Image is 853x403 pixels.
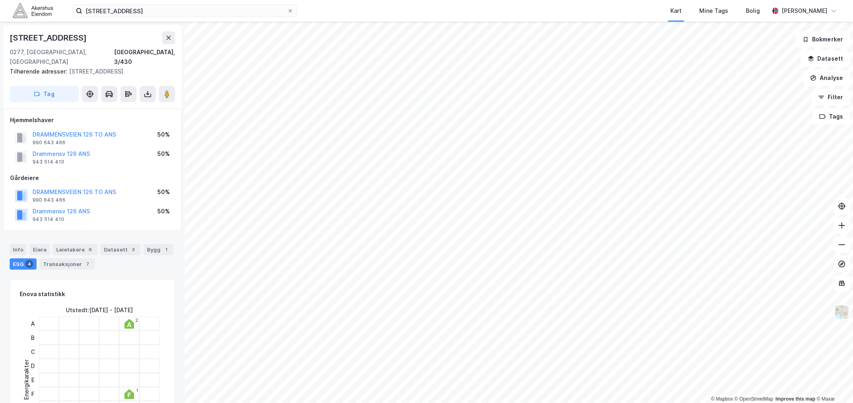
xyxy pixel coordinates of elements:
div: A [28,317,38,331]
div: D [28,359,38,373]
div: 50% [157,187,170,197]
div: Bolig [746,6,760,16]
div: 943 514 410 [33,216,64,223]
span: Tilhørende adresser: [10,68,69,75]
div: E [28,373,38,387]
div: 2 [135,318,138,323]
div: [STREET_ADDRESS] [10,31,88,44]
div: 6 [86,245,94,254]
div: Energikarakter [22,360,31,400]
div: Hjemmelshaver [10,115,175,125]
div: Kart [670,6,682,16]
iframe: Chat Widget [813,364,853,403]
div: 3 [129,245,137,254]
div: F [28,387,38,401]
div: Kontrollprogram for chat [813,364,853,403]
div: Eiere [30,244,50,255]
div: 50% [157,149,170,159]
div: 50% [157,207,170,216]
div: B [28,331,38,345]
button: Datasett [801,51,850,67]
img: akershus-eiendom-logo.9091f326c980b4bce74ccdd9f866810c.svg [13,4,53,18]
div: 943 514 410 [33,159,64,165]
div: [STREET_ADDRESS] [10,67,169,76]
button: Analyse [803,70,850,86]
button: Tag [10,86,79,102]
div: 50% [157,130,170,139]
button: Bokmerker [796,31,850,47]
div: [GEOGRAPHIC_DATA], 3/430 [114,47,175,67]
div: Bygg [144,244,173,255]
div: Transaksjoner [40,258,95,270]
div: 1 [136,388,138,393]
div: Datasett [101,244,140,255]
button: Tags [812,108,850,125]
a: OpenStreetMap [735,396,774,402]
div: 990 643 466 [33,139,65,146]
div: Gårdeiere [10,173,175,183]
a: Improve this map [776,396,815,402]
div: 990 643 466 [33,197,65,203]
img: Z [834,305,849,320]
div: ESG [10,258,37,270]
div: Mine Tags [699,6,728,16]
button: Filter [811,89,850,105]
input: Søk på adresse, matrikkel, gårdeiere, leietakere eller personer [82,5,287,17]
div: 7 [83,260,92,268]
div: Info [10,244,26,255]
div: 4 [25,260,33,268]
div: C [28,345,38,359]
a: Mapbox [711,396,733,402]
div: 0277, [GEOGRAPHIC_DATA], [GEOGRAPHIC_DATA] [10,47,114,67]
div: [PERSON_NAME] [782,6,827,16]
div: 1 [162,245,170,254]
div: Utstedt : [DATE] - [DATE] [66,305,133,315]
div: Leietakere [53,244,98,255]
div: Enova statistikk [20,289,65,299]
